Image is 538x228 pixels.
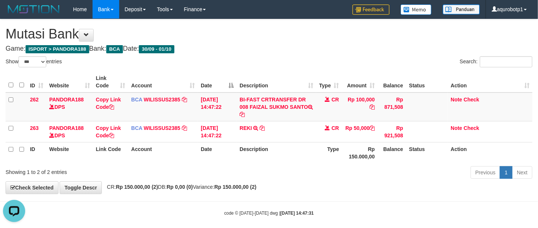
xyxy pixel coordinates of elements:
[342,71,378,93] th: Amount: activate to sort column ascending
[332,125,339,131] span: CR
[451,97,462,103] a: Note
[198,93,237,121] td: [DATE] 14:47:22
[27,71,46,93] th: ID: activate to sort column ascending
[378,93,406,121] td: Rp 871,508
[448,71,532,93] th: Action: activate to sort column ascending
[378,121,406,142] td: Rp 921,508
[332,97,339,103] span: CR
[139,45,174,53] span: 30/09 - 01/10
[460,56,532,67] label: Search:
[30,97,39,103] span: 262
[30,125,39,131] span: 263
[131,125,142,131] span: BCA
[131,97,142,103] span: BCA
[316,71,342,93] th: Type: activate to sort column ascending
[260,125,265,131] a: Copy REKI to clipboard
[448,142,532,163] th: Action
[6,4,62,15] img: MOTION_logo.png
[214,184,257,190] strong: Rp 150.000,00 (2)
[198,71,237,93] th: Date: activate to sort column descending
[93,142,128,163] th: Link Code
[512,166,532,179] a: Next
[342,93,378,121] td: Rp 100,000
[471,166,500,179] a: Previous
[370,125,375,131] a: Copy Rp 50,000 to clipboard
[6,181,59,194] a: Check Selected
[46,71,93,93] th: Website: activate to sort column ascending
[103,184,257,190] span: CR: DB: Variance:
[342,142,378,163] th: Rp 150.000,00
[500,166,512,179] a: 1
[46,93,93,121] td: DPS
[26,45,89,53] span: ISPORT > PANDORA188
[49,97,84,103] a: PANDORA188
[128,71,198,93] th: Account: activate to sort column ascending
[46,121,93,142] td: DPS
[6,27,532,41] h1: Mutasi Bank
[464,125,479,131] a: Check
[6,45,532,53] h4: Game: Bank: Date:
[237,93,316,121] td: BI-FAST CRTRANSFER DR 008 FAIZAL SUKMO SANTO
[451,125,462,131] a: Note
[60,181,102,194] a: Toggle Descr
[182,97,187,103] a: Copy WILISSUS2385 to clipboard
[6,56,62,67] label: Show entries
[406,142,448,163] th: Status
[46,142,93,163] th: Website
[3,3,25,25] button: Open LiveChat chat widget
[144,125,180,131] a: WILISSUS2385
[198,121,237,142] td: [DATE] 14:47:22
[240,111,245,117] a: Copy BI-FAST CRTRANSFER DR 008 FAIZAL SUKMO SANTO to clipboard
[240,125,252,131] a: REKI
[224,211,314,216] small: code © [DATE]-[DATE] dwg |
[401,4,432,15] img: Button%20Memo.svg
[198,142,237,163] th: Date
[96,125,121,138] a: Copy Link Code
[106,45,123,53] span: BCA
[464,97,479,103] a: Check
[27,142,46,163] th: ID
[116,184,158,190] strong: Rp 150.000,00 (2)
[6,165,218,176] div: Showing 1 to 2 of 2 entries
[93,71,128,93] th: Link Code: activate to sort column ascending
[49,125,84,131] a: PANDORA188
[167,184,193,190] strong: Rp 0,00 (0)
[128,142,198,163] th: Account
[370,104,375,110] a: Copy Rp 100,000 to clipboard
[96,97,121,110] a: Copy Link Code
[443,4,480,14] img: panduan.png
[480,56,532,67] input: Search:
[352,4,390,15] img: Feedback.jpg
[406,71,448,93] th: Status
[378,142,406,163] th: Balance
[237,71,316,93] th: Description: activate to sort column ascending
[342,121,378,142] td: Rp 50,000
[182,125,187,131] a: Copy WILISSUS2385 to clipboard
[237,142,316,163] th: Description
[316,142,342,163] th: Type
[19,56,46,67] select: Showentries
[378,71,406,93] th: Balance
[280,211,314,216] strong: [DATE] 14:47:31
[144,97,180,103] a: WILISSUS2385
